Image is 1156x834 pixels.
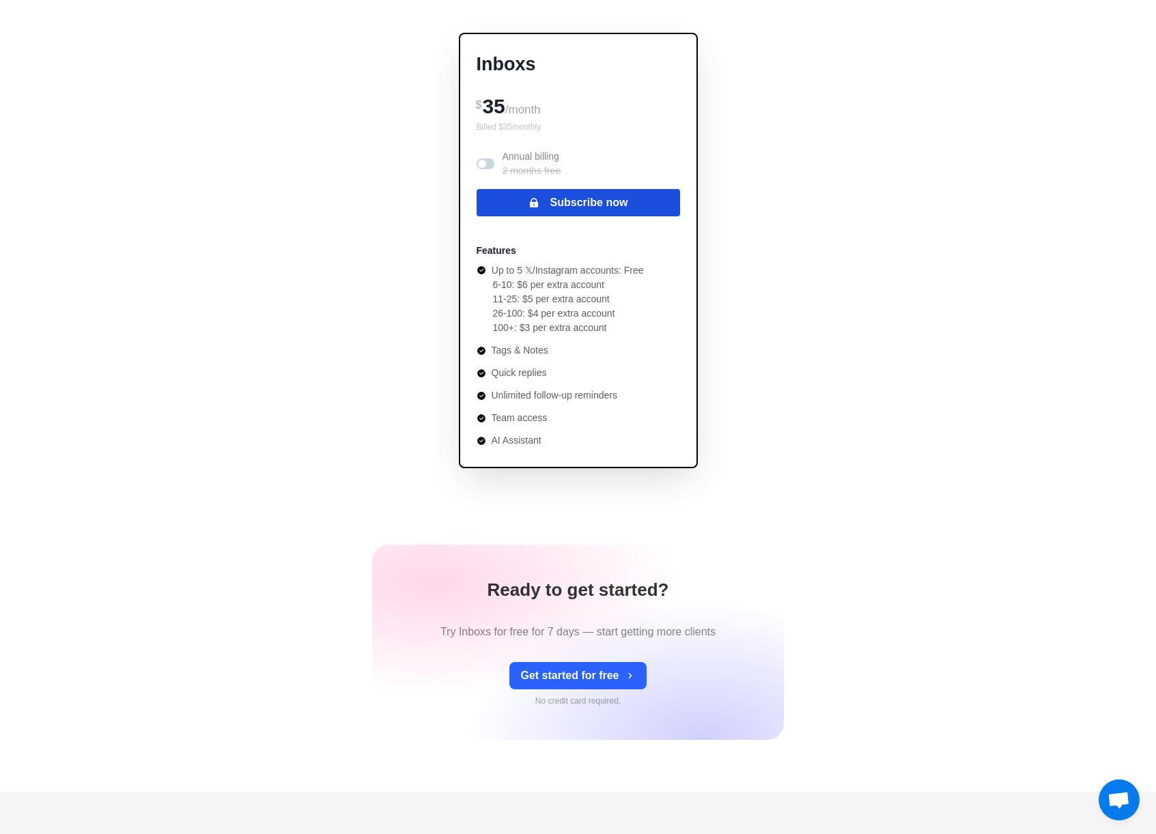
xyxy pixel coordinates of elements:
div: 35 [477,89,680,121]
p: Features [477,244,516,258]
p: Billed $ 35 monthly [477,121,680,133]
p: Up to 5 𝕏/Instagram accounts: Free [492,263,644,278]
h1: Ready to get started? [488,577,669,602]
span: $ [476,99,482,111]
p: Inboxs [477,51,680,78]
button: Get started for free [509,662,646,689]
li: AI Assistant [477,433,644,448]
li: 11-25: $5 per extra account [493,292,644,306]
li: 100+: $3 per extra account [493,321,644,335]
li: 6-10: $6 per extra account [493,278,644,292]
p: Try Inboxs for free for 7 days — start getting more clients [440,624,716,640]
span: /month [505,103,541,116]
div: Åpne chat [1099,779,1140,820]
p: Annual billing [503,149,561,178]
button: Subscribe now [477,189,680,216]
p: No credit card required. [535,695,621,707]
li: Team access [477,411,644,425]
li: 26-100: $4 per extra account [493,306,644,321]
li: Unlimited follow-up reminders [477,388,644,403]
li: Quick replies [477,366,644,380]
li: Tags & Notes [477,343,644,358]
p: 2 months free [503,164,561,178]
